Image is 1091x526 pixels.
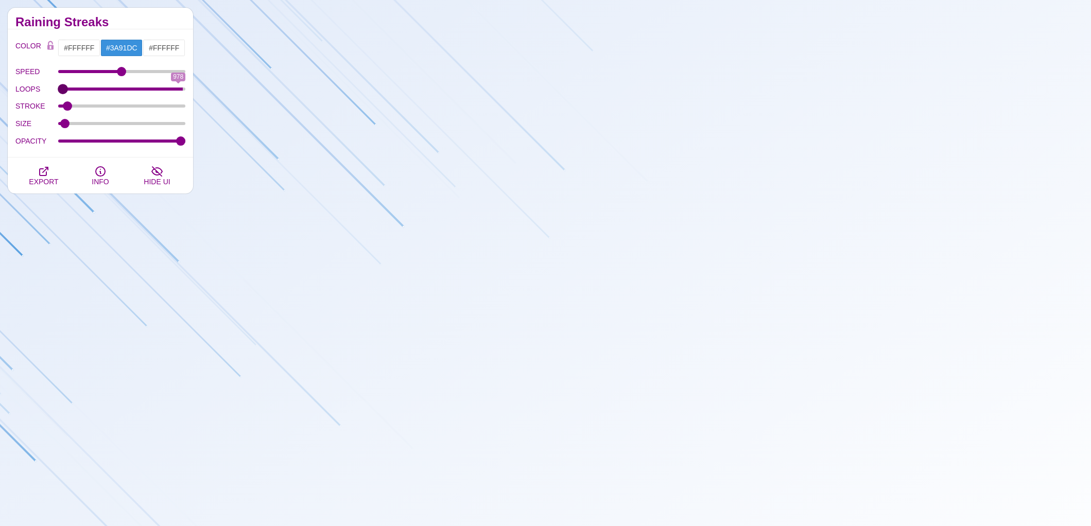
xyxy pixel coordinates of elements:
[43,39,58,54] button: Color Lock
[129,157,185,194] button: HIDE UI
[15,18,185,26] h2: Raining Streaks
[15,157,72,194] button: EXPORT
[15,134,58,148] label: OPACITY
[15,65,58,78] label: SPEED
[92,178,109,186] span: INFO
[144,178,170,186] span: HIDE UI
[72,157,129,194] button: INFO
[29,178,58,186] span: EXPORT
[15,39,43,57] label: COLOR
[15,117,58,130] label: SIZE
[15,99,58,113] label: STROKE
[15,82,58,96] label: LOOPS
